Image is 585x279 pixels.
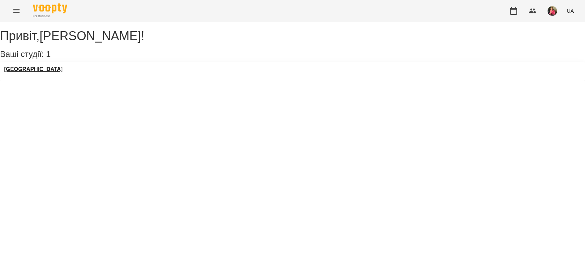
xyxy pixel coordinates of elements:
[548,6,557,16] img: c8ec532f7c743ac4a7ca2a244336a431.jpg
[46,49,50,59] span: 1
[567,7,574,14] span: UA
[33,14,67,19] span: For Business
[33,3,67,13] img: Voopty Logo
[4,66,63,72] a: [GEOGRAPHIC_DATA]
[8,3,25,19] button: Menu
[564,4,577,17] button: UA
